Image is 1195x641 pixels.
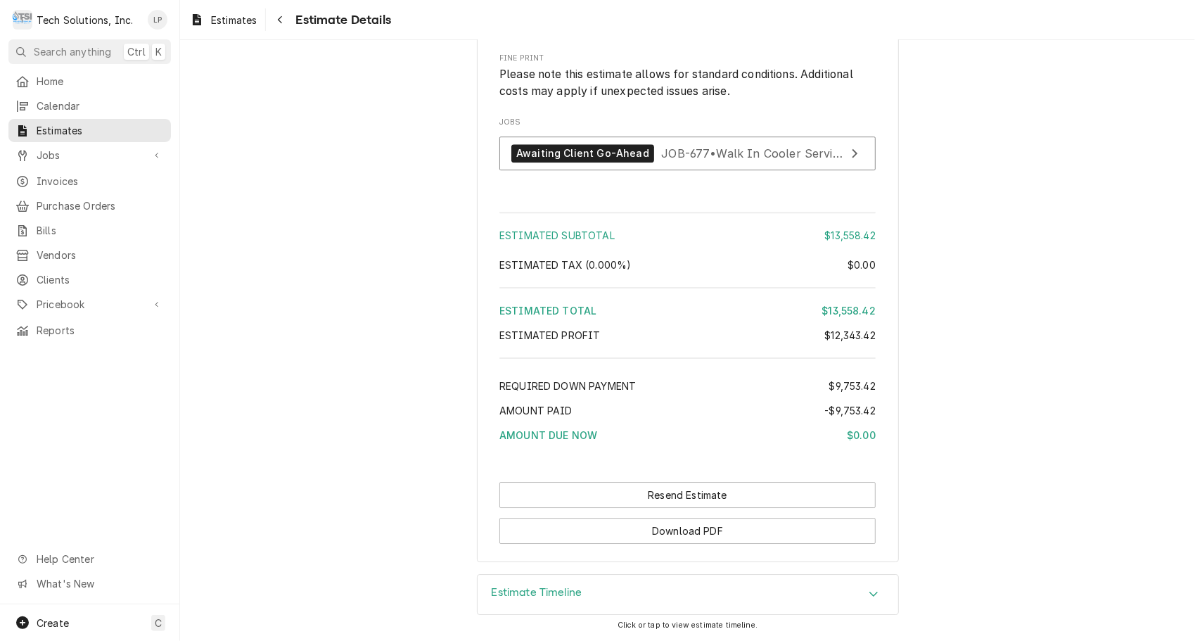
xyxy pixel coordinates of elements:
[37,123,164,138] span: Estimates
[492,586,582,599] h3: Estimate Timeline
[499,482,876,544] div: Button Group
[499,428,876,443] div: Amount Due Now
[8,243,171,267] a: Vendors
[37,223,164,238] span: Bills
[37,248,164,262] span: Vendors
[499,53,876,100] div: Fine Print
[37,174,164,189] span: Invoices
[824,403,876,418] div: -$9,753.42
[499,259,632,271] span: Estimated Tax ( 0.000% )
[499,117,876,177] div: Jobs
[34,44,111,59] span: Search anything
[148,10,167,30] div: Lisa Paschal's Avatar
[8,70,171,93] a: Home
[499,405,573,417] span: Amount Paid
[499,328,876,343] div: Estimated Profit
[847,428,876,443] div: $0.00
[8,268,171,291] a: Clients
[499,482,876,508] button: Resend Estimate
[661,146,845,160] span: JOB-677 • Walk In Cooler Service
[8,170,171,193] a: Invoices
[8,547,171,571] a: Go to Help Center
[37,13,133,27] div: Tech Solutions, Inc.
[37,297,143,312] span: Pricebook
[291,11,391,30] span: Estimate Details
[499,508,876,544] div: Button Group Row
[499,53,876,64] span: Fine Print
[829,379,876,393] div: $9,753.42
[37,617,69,629] span: Create
[37,74,164,89] span: Home
[8,572,171,595] a: Go to What's New
[499,258,876,272] div: Estimated Tax
[184,8,262,32] a: Estimates
[478,575,898,614] div: Accordion Header
[8,94,171,118] a: Calendar
[499,518,876,544] button: Download PDF
[8,194,171,217] a: Purchase Orders
[499,380,636,392] span: Required Down Payment
[37,552,162,566] span: Help Center
[13,10,32,30] div: Tech Solutions, Inc.'s Avatar
[499,229,615,241] span: Estimated Subtotal
[8,119,171,142] a: Estimates
[37,198,164,213] span: Purchase Orders
[499,303,876,318] div: Estimated Total
[211,13,257,27] span: Estimates
[37,272,164,287] span: Clients
[499,482,876,508] div: Button Group Row
[499,403,876,418] div: Amount Paid
[499,117,876,128] span: Jobs
[269,8,291,31] button: Navigate back
[618,621,758,630] span: Click or tap to view estimate timeline.
[37,323,164,338] span: Reports
[37,99,164,113] span: Calendar
[499,429,597,441] span: Amount Due Now
[478,575,898,614] button: Accordion Details Expand Trigger
[8,39,171,64] button: Search anythingCtrlK
[8,144,171,167] a: Go to Jobs
[499,66,876,99] span: Fine Print
[824,228,876,243] div: $13,558.42
[499,137,876,171] a: View Job
[127,44,146,59] span: Ctrl
[148,10,167,30] div: LP
[499,228,876,243] div: Estimated Subtotal
[499,207,876,452] div: Amount Summary
[13,10,32,30] div: T
[848,258,876,272] div: $0.00
[824,328,876,343] div: $12,343.42
[155,616,162,630] span: C
[37,148,143,163] span: Jobs
[499,68,856,98] span: Please note this estimate allows for standard conditions. Additional costs may apply if unexpecte...
[37,576,162,591] span: What's New
[511,144,654,163] div: Awaiting Client Go-Ahead
[8,293,171,316] a: Go to Pricebook
[8,319,171,342] a: Reports
[477,574,899,615] div: Estimate Timeline
[155,44,162,59] span: K
[8,219,171,242] a: Bills
[822,303,876,318] div: $13,558.42
[499,305,596,317] span: Estimated Total
[499,329,601,341] span: Estimated Profit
